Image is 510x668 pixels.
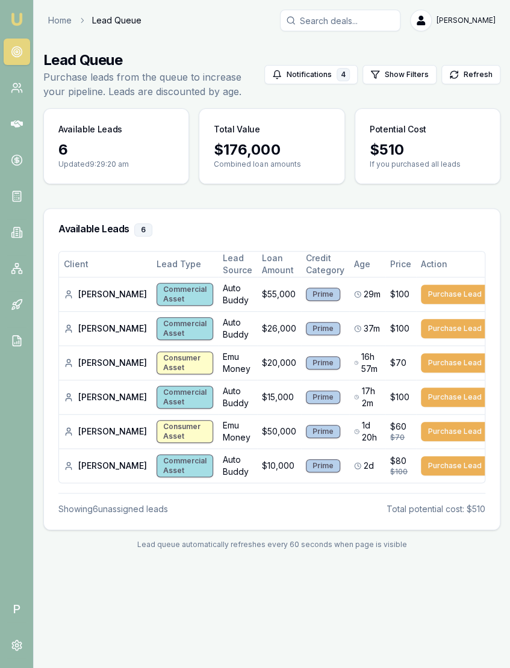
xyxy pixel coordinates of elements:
div: [PERSON_NAME] [64,288,147,300]
span: Lead Queue [92,14,141,26]
th: Age [349,252,385,277]
h3: Potential Cost [370,123,426,135]
p: Combined loan amounts [214,159,329,169]
h3: Available Leads [58,223,485,237]
td: Auto Buddy [218,277,257,312]
div: Showing 6 unassigned lead s [58,503,168,515]
td: Auto Buddy [218,449,257,483]
div: [PERSON_NAME] [64,425,147,438]
th: Action [416,252,494,277]
h1: Lead Queue [43,51,264,70]
th: Lead Source [218,252,257,277]
td: $20,000 [257,346,301,380]
span: $60 [390,421,406,433]
span: 37m [364,323,380,335]
div: [PERSON_NAME] [64,391,147,403]
button: Purchase Lead [421,353,489,373]
div: 4 [337,68,350,81]
h3: Total Value [214,123,260,135]
button: Purchase Lead [421,456,489,475]
div: Prime [306,391,340,404]
div: Prime [306,288,340,301]
span: P [4,596,30,622]
button: Purchase Lead [421,285,489,304]
td: Emu Money [218,415,257,449]
td: Auto Buddy [218,312,257,346]
div: Prime [306,425,340,438]
th: Client [59,252,152,277]
button: Purchase Lead [421,422,489,441]
span: 29m [364,288,381,300]
th: Lead Type [152,252,218,277]
td: $55,000 [257,277,301,312]
span: 16h 57m [361,351,381,375]
td: $10,000 [257,449,301,483]
div: Consumer Asset [157,420,213,443]
div: Total potential cost: $510 [387,503,485,515]
td: Emu Money [218,346,257,380]
p: Purchase leads from the queue to increase your pipeline. Leads are discounted by age. [43,70,264,99]
td: $26,000 [257,312,301,346]
span: 1d 20h [362,419,381,444]
p: Updated 9:29:20 am [58,159,174,169]
td: $15,000 [257,380,301,415]
div: Lead queue automatically refreshes every 60 seconds when page is visible [43,540,500,549]
div: Commercial Asset [157,283,213,306]
span: 2d [364,460,374,472]
div: $ 510 [370,140,485,159]
nav: breadcrumb [48,14,141,26]
div: [PERSON_NAME] [64,357,147,369]
span: [PERSON_NAME] [437,16,496,25]
div: $100 [390,467,411,477]
span: $80 [390,455,406,467]
span: 17h 2m [361,385,381,409]
div: Prime [306,459,340,472]
div: Prime [306,356,340,370]
div: Commercial Asset [157,386,213,409]
th: Credit Category [301,252,349,277]
div: $70 [390,433,411,442]
button: Notifications4 [264,65,358,84]
div: Commercial Asset [157,317,213,340]
input: Search deals [280,10,400,31]
div: Commercial Asset [157,454,213,477]
a: Home [48,14,72,26]
td: Auto Buddy [218,380,257,415]
img: emu-icon-u.png [10,12,24,26]
span: $100 [390,323,409,335]
p: If you purchased all leads [370,159,485,169]
div: 6 [58,140,174,159]
td: $50,000 [257,415,301,449]
button: Show Filters [362,65,437,84]
th: Loan Amount [257,252,301,277]
button: Purchase Lead [421,388,489,407]
span: $100 [390,391,409,403]
button: Purchase Lead [421,319,489,338]
span: $70 [390,357,406,369]
div: Prime [306,322,340,335]
div: [PERSON_NAME] [64,460,147,472]
div: 6 [134,223,152,237]
div: [PERSON_NAME] [64,323,147,335]
div: $ 176,000 [214,140,329,159]
span: $100 [390,288,409,300]
div: Consumer Asset [157,351,213,374]
h3: Available Leads [58,123,122,135]
button: Refresh [441,65,500,84]
th: Price [385,252,416,277]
